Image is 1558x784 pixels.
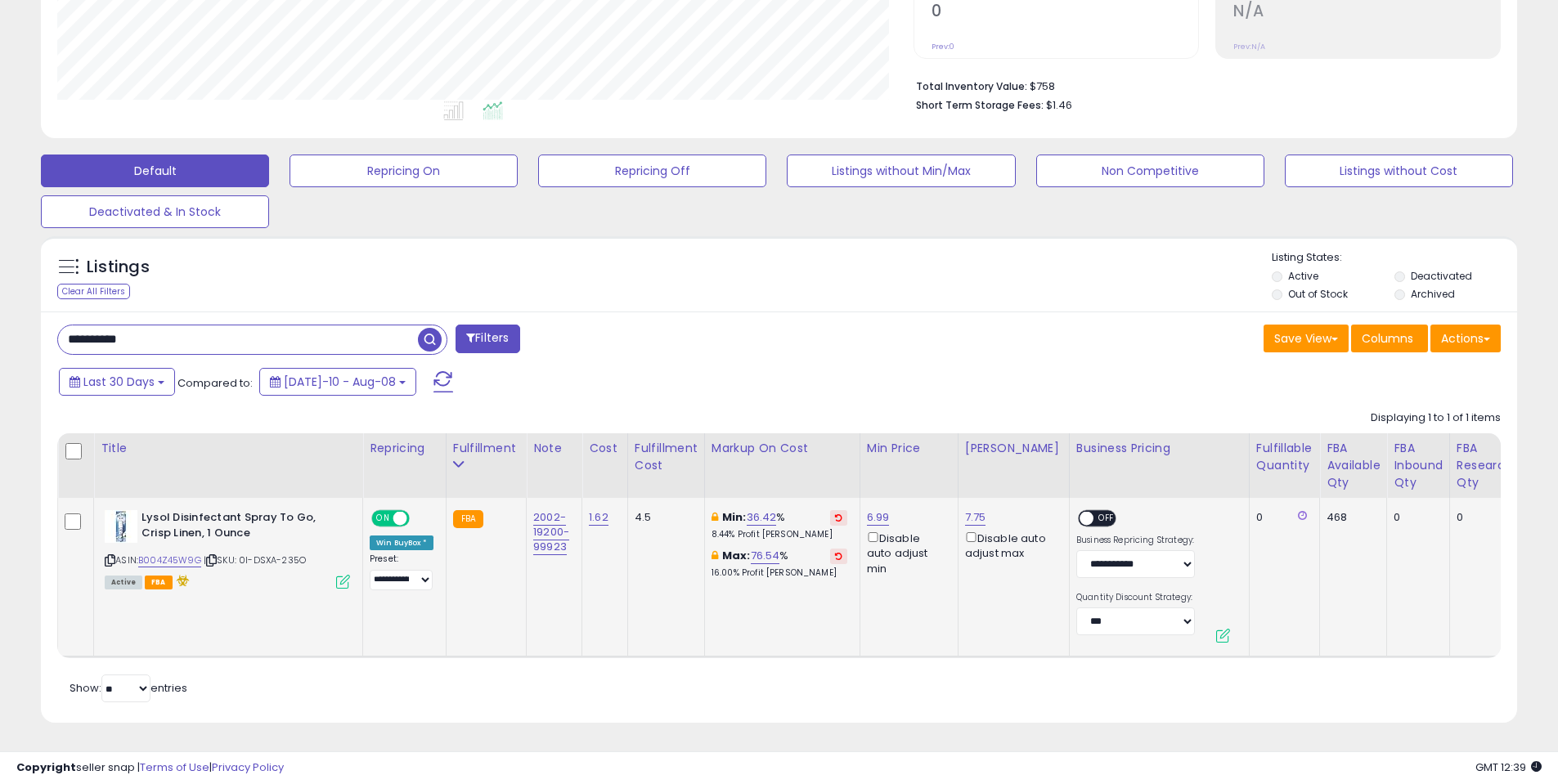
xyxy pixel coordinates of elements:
a: 36.42 [747,509,777,526]
div: Fulfillment [453,440,519,457]
div: Min Price [867,440,951,457]
span: Show: entries [70,680,187,696]
span: Last 30 Days [83,374,155,390]
button: Listings without Min/Max [787,155,1015,187]
a: Terms of Use [140,759,209,775]
span: Compared to: [177,375,253,391]
div: % [712,549,847,579]
b: Total Inventory Value: [916,79,1027,93]
span: Columns [1362,330,1413,347]
div: seller snap | | [16,760,284,776]
strong: Copyright [16,759,76,775]
div: ASIN: [105,510,350,587]
small: Prev: N/A [1233,42,1265,52]
a: Privacy Policy [212,759,284,775]
div: FBA inbound Qty [1394,440,1443,491]
i: hazardous material [173,575,190,586]
span: OFF [407,512,433,526]
div: FBA Available Qty [1327,440,1380,491]
div: Markup on Cost [712,440,853,457]
div: Fulfillable Quantity [1256,440,1313,474]
label: Deactivated [1411,269,1472,283]
span: All listings currently available for purchase on Amazon [105,576,142,589]
button: Repricing On [290,155,518,187]
button: Default [41,155,269,187]
span: ON [373,512,393,526]
h5: Listings [87,256,150,279]
h2: 0 [932,2,1198,24]
a: 1.62 [589,509,608,526]
div: Win BuyBox * [370,535,433,550]
div: Cost [589,440,621,457]
div: Clear All Filters [57,284,130,299]
button: Deactivated & In Stock [41,195,269,228]
b: Short Term Storage Fees: [916,98,1044,112]
div: FBA Researching Qty [1457,440,1530,491]
div: Repricing [370,440,439,457]
span: FBA [145,576,173,589]
p: Listing States: [1272,250,1517,266]
th: The percentage added to the cost of goods (COGS) that forms the calculator for Min & Max prices. [704,433,860,498]
div: 0 [1457,510,1524,525]
div: 468 [1327,510,1374,525]
b: Max: [722,548,751,563]
button: [DATE]-10 - Aug-08 [259,368,416,396]
b: Lysol Disinfectant Spray To Go, Crisp Linen, 1 Ounce [141,510,340,544]
div: Preset: [370,553,433,590]
a: 7.75 [965,509,986,526]
a: 2002-19200-99923 [533,509,569,555]
div: Title [101,440,356,457]
a: 76.54 [751,548,780,564]
button: Last 30 Days [59,368,175,396]
p: 8.44% Profit [PERSON_NAME] [712,529,847,540]
button: Non Competitive [1036,155,1264,187]
b: Min: [722,509,747,525]
span: | SKU: 0I-DSXA-235O [204,553,306,567]
button: Filters [456,325,519,353]
div: % [712,510,847,540]
div: Fulfillment Cost [635,440,698,474]
img: 41jJse9Z6WL._SL40_.jpg [105,510,137,543]
small: Prev: 0 [932,42,954,52]
span: $1.46 [1046,97,1072,113]
button: Save View [1264,325,1349,352]
li: $758 [916,75,1488,95]
div: Disable auto adjust max [965,529,1057,561]
div: 0 [1256,510,1307,525]
label: Business Repricing Strategy: [1076,535,1195,546]
a: B004Z45W9G [138,553,201,567]
span: OFF [1093,512,1120,526]
a: 6.99 [867,509,890,526]
button: Actions [1430,325,1501,352]
span: 2025-09-9 12:39 GMT [1475,759,1542,775]
small: FBA [453,510,483,528]
h2: N/A [1233,2,1500,24]
p: 16.00% Profit [PERSON_NAME] [712,567,847,579]
label: Quantity Discount Strategy: [1076,592,1195,603]
div: Note [533,440,575,457]
div: 0 [1394,510,1437,525]
button: Repricing Off [538,155,766,187]
label: Out of Stock [1288,287,1348,301]
div: Disable auto adjust min [867,529,945,576]
div: [PERSON_NAME] [965,440,1062,457]
div: 4.5 [635,510,692,525]
button: Columns [1351,325,1428,352]
label: Archived [1411,287,1455,301]
div: Displaying 1 to 1 of 1 items [1371,410,1501,426]
button: Listings without Cost [1285,155,1513,187]
div: Business Pricing [1076,440,1242,457]
label: Active [1288,269,1318,283]
span: [DATE]-10 - Aug-08 [284,374,396,390]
